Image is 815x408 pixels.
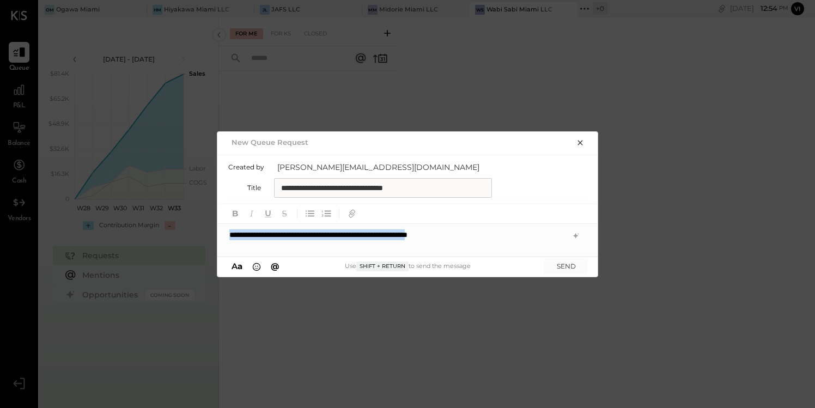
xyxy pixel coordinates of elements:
[267,260,283,272] button: @
[228,206,242,221] button: Bold
[356,261,409,271] span: Shift + Return
[277,162,495,173] span: [PERSON_NAME][EMAIL_ADDRESS][DOMAIN_NAME]
[228,163,264,171] label: Created by
[238,261,242,271] span: a
[282,261,533,271] div: Use to send the message
[228,260,246,272] button: Aa
[228,184,261,192] label: Title
[277,206,291,221] button: Strikethrough
[345,206,359,221] button: Add URL
[271,261,279,271] span: @
[303,206,317,221] button: Unordered List
[261,206,275,221] button: Underline
[232,138,308,147] h2: New Queue Request
[544,259,588,273] button: SEND
[245,206,259,221] button: Italic
[319,206,333,221] button: Ordered List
